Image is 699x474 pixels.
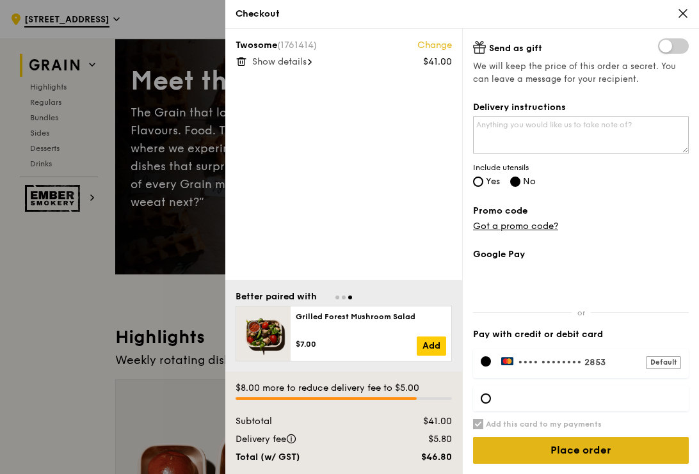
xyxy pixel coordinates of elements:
div: Subtotal [228,415,382,428]
label: •••• 2853 [501,356,681,368]
input: No [510,177,520,187]
div: Default [646,356,681,369]
h6: Add this card to my payments [486,419,602,429]
div: Grilled Forest Mushroom Salad [296,312,446,322]
input: Place order [473,437,689,464]
div: Checkout [236,8,689,20]
label: Promo code [473,205,689,217]
span: Yes [486,176,500,187]
input: Yes [473,177,483,187]
div: $41.00 [382,415,460,428]
div: $41.00 [423,56,452,68]
a: Change [417,39,452,52]
span: We will keep the price of this order a secret. You can leave a message for your recipient. [473,60,689,86]
label: Delivery instructions [473,101,689,114]
iframe: Secure payment button frame [473,269,689,297]
div: $7.00 [296,339,417,349]
div: Better paired with [236,290,317,303]
label: Google Pay [473,248,689,261]
span: No [523,176,536,187]
span: Include utensils [473,162,689,173]
div: $46.80 [382,451,460,464]
div: Twosome [236,39,452,52]
span: (1761414) [277,40,317,51]
input: Add this card to my payments [473,419,483,429]
span: Go to slide 3 [348,296,352,299]
div: $5.80 [382,433,460,446]
span: Go to slide 1 [335,296,339,299]
div: Total (w/ GST) [228,451,382,464]
a: Add [417,336,446,356]
img: Payment by MasterCard [501,356,515,365]
span: Go to slide 2 [342,296,346,299]
label: Pay with credit or debit card [473,328,689,341]
div: Delivery fee [228,433,382,446]
span: •••• •••• [518,357,561,368]
div: $8.00 more to reduce delivery fee to $5.00 [236,382,452,395]
span: Show details [252,56,307,67]
span: Send as gift [489,43,542,54]
a: Got a promo code? [473,221,558,232]
iframe: Secure card payment input frame [501,393,681,404]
